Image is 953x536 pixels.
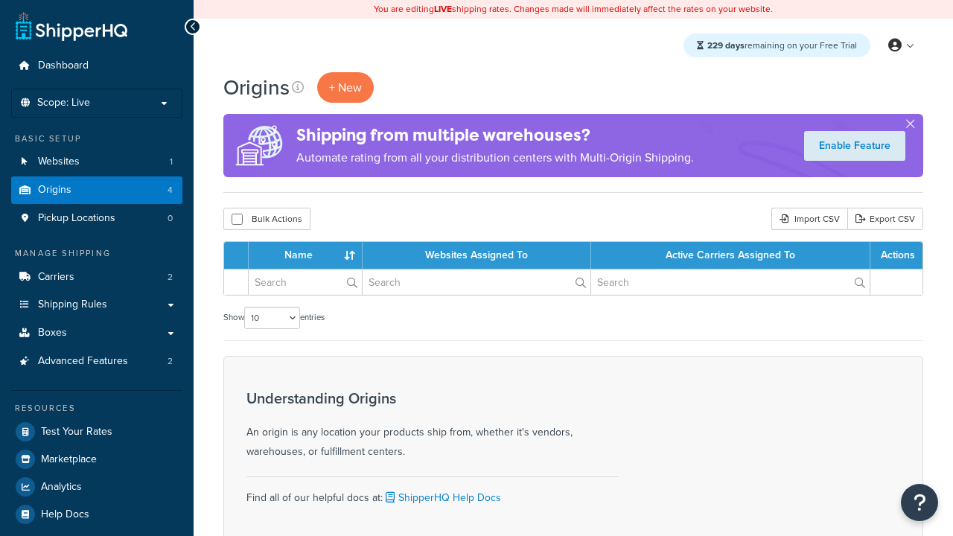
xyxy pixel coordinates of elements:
[707,39,745,52] strong: 229 days
[168,212,173,225] span: 0
[246,476,619,508] div: Find all of our helpful docs at:
[223,73,290,102] h1: Origins
[11,319,182,347] a: Boxes
[11,176,182,204] a: Origins 4
[246,390,619,406] h3: Understanding Origins
[591,269,870,295] input: Search
[223,307,325,329] label: Show entries
[11,264,182,291] li: Carriers
[804,131,905,161] a: Enable Feature
[168,271,173,284] span: 2
[11,176,182,204] li: Origins
[901,484,938,521] button: Open Resource Center
[11,247,182,260] div: Manage Shipping
[11,148,182,176] li: Websites
[11,473,182,500] a: Analytics
[11,205,182,232] li: Pickup Locations
[41,453,97,466] span: Marketplace
[16,11,127,41] a: ShipperHQ Home
[683,33,870,57] div: remaining on your Free Trial
[11,291,182,319] a: Shipping Rules
[591,242,870,269] th: Active Carriers Assigned To
[11,446,182,473] a: Marketplace
[38,60,89,72] span: Dashboard
[363,242,591,269] th: Websites Assigned To
[434,2,452,16] b: LIVE
[870,242,922,269] th: Actions
[38,212,115,225] span: Pickup Locations
[168,355,173,368] span: 2
[223,208,310,230] button: Bulk Actions
[249,242,363,269] th: Name
[38,184,71,197] span: Origins
[37,97,90,109] span: Scope: Live
[223,114,296,177] img: ad-origins-multi-dfa493678c5a35abed25fd24b4b8a3fa3505936ce257c16c00bdefe2f3200be3.png
[363,269,590,295] input: Search
[41,481,82,494] span: Analytics
[244,307,300,329] select: Showentries
[11,148,182,176] a: Websites 1
[170,156,173,168] span: 1
[41,426,112,438] span: Test Your Rates
[11,205,182,232] a: Pickup Locations 0
[296,147,694,168] p: Automate rating from all your distribution centers with Multi-Origin Shipping.
[296,123,694,147] h4: Shipping from multiple warehouses?
[771,208,847,230] div: Import CSV
[38,299,107,311] span: Shipping Rules
[38,156,80,168] span: Websites
[41,508,89,521] span: Help Docs
[11,348,182,375] li: Advanced Features
[11,418,182,445] a: Test Your Rates
[329,79,362,96] span: + New
[11,133,182,145] div: Basic Setup
[38,271,74,284] span: Carriers
[11,348,182,375] a: Advanced Features 2
[11,264,182,291] a: Carriers 2
[383,490,501,505] a: ShipperHQ Help Docs
[317,72,374,103] a: + New
[168,184,173,197] span: 4
[11,501,182,528] a: Help Docs
[847,208,923,230] a: Export CSV
[246,390,619,462] div: An origin is any location your products ship from, whether it's vendors, warehouses, or fulfillme...
[249,269,362,295] input: Search
[38,355,128,368] span: Advanced Features
[11,52,182,80] a: Dashboard
[11,402,182,415] div: Resources
[38,327,67,339] span: Boxes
